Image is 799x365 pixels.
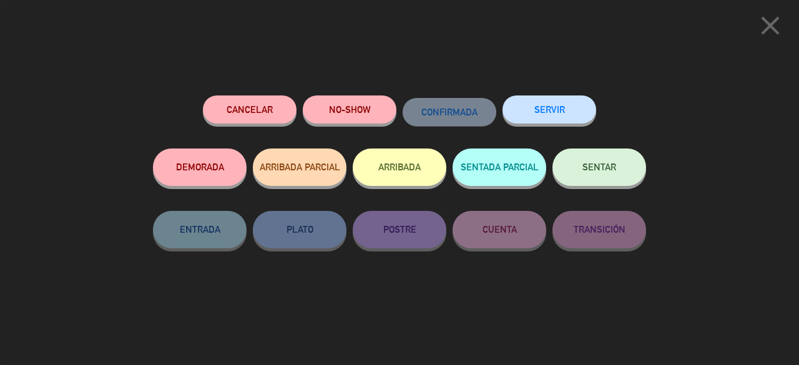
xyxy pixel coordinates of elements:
[153,148,247,186] button: DEMORADA
[260,162,340,172] span: ARRIBADA PARCIAL
[552,211,646,248] button: TRANSICIÓN
[502,95,596,124] button: SERVIR
[253,148,346,186] button: ARRIBADA PARCIAL
[353,211,446,248] button: POSTRE
[552,148,646,186] button: SENTAR
[582,162,616,172] span: SENTAR
[253,211,346,248] button: PLATO
[203,95,297,124] button: Cancelar
[303,95,396,124] button: NO-SHOW
[153,211,247,248] button: ENTRADA
[421,107,478,117] span: CONFIRMADA
[751,9,790,46] button: close
[353,148,446,186] button: ARRIBADA
[403,98,496,126] button: CONFIRMADA
[453,148,546,186] button: SENTADA PARCIAL
[755,10,786,41] i: close
[453,211,546,248] button: CUENTA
